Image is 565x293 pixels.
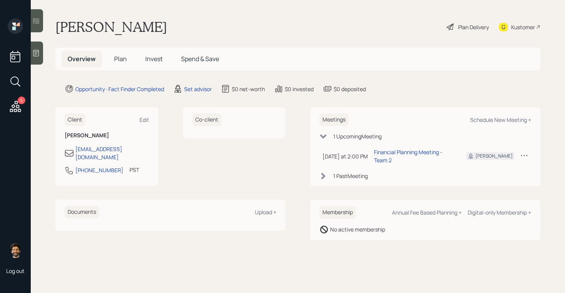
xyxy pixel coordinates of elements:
[75,85,164,93] div: Opportunity · Fact Finder Completed
[114,55,127,63] span: Plan
[511,23,535,31] div: Kustomer
[255,208,276,216] div: Upload +
[468,209,531,216] div: Digital-only Membership +
[55,18,167,35] h1: [PERSON_NAME]
[6,267,25,275] div: Log out
[8,243,23,258] img: eric-schwartz-headshot.png
[145,55,163,63] span: Invest
[319,206,356,219] h6: Membership
[65,113,85,126] h6: Client
[130,166,139,174] div: PST
[333,172,368,180] div: 1 Past Meeting
[475,153,513,160] div: [PERSON_NAME]
[319,113,349,126] h6: Meetings
[65,206,99,218] h6: Documents
[322,152,368,160] div: [DATE] at 2:00 PM
[181,55,219,63] span: Spend & Save
[330,225,385,233] div: No active membership
[458,23,489,31] div: Plan Delivery
[285,85,314,93] div: $0 invested
[470,116,531,123] div: Schedule New Meeting +
[140,116,149,123] div: Edit
[374,148,454,164] div: Financial Planning Meeting - Team 2
[192,113,221,126] h6: Co-client
[68,55,96,63] span: Overview
[75,166,123,174] div: [PHONE_NUMBER]
[184,85,212,93] div: Set advisor
[65,132,149,139] h6: [PERSON_NAME]
[392,209,462,216] div: Annual Fee Based Planning +
[18,97,25,104] div: 5
[75,145,149,161] div: [EMAIL_ADDRESS][DOMAIN_NAME]
[334,85,366,93] div: $0 deposited
[232,85,265,93] div: $0 net-worth
[333,132,382,140] div: 1 Upcoming Meeting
